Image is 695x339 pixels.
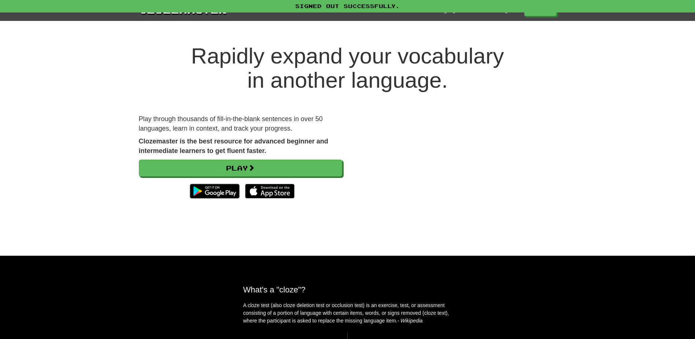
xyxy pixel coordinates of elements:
h2: What's a "cloze"? [243,285,452,294]
p: Play through thousands of fill-in-the-blank sentences in over 50 languages, learn in context, and... [139,114,342,133]
p: A cloze test (also cloze deletion test or occlusion test) is an exercise, test, or assessment con... [243,302,452,325]
img: Get it on Google Play [186,180,243,202]
strong: Clozemaster is the best resource for advanced beginner and intermediate learners to get fluent fa... [139,138,328,154]
a: Play [139,160,342,176]
img: Download_on_the_App_Store_Badge_US-UK_135x40-25178aeef6eb6b83b96f5f2d004eda3bffbb37122de64afbaef7... [245,184,295,198]
em: - Wikipedia [398,318,423,324]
